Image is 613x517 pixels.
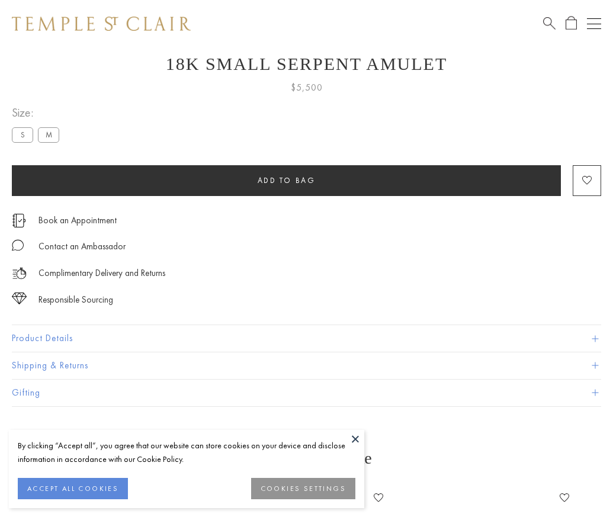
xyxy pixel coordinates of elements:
[12,17,191,31] img: Temple St. Clair
[587,17,601,31] button: Open navigation
[12,266,27,281] img: icon_delivery.svg
[251,478,355,499] button: COOKIES SETTINGS
[38,214,117,227] a: Book an Appointment
[12,352,601,379] button: Shipping & Returns
[566,16,577,31] a: Open Shopping Bag
[18,439,355,466] div: By clicking “Accept all”, you agree that our website can store cookies on your device and disclos...
[12,214,26,227] img: icon_appointment.svg
[543,16,556,31] a: Search
[12,380,601,406] button: Gifting
[38,266,165,281] p: Complimentary Delivery and Returns
[291,80,323,95] span: $5,500
[18,478,128,499] button: ACCEPT ALL COOKIES
[12,165,561,196] button: Add to bag
[12,54,601,74] h1: 18K Small Serpent Amulet
[12,239,24,251] img: MessageIcon-01_2.svg
[38,239,126,254] div: Contact an Ambassador
[38,293,113,307] div: Responsible Sourcing
[12,325,601,352] button: Product Details
[38,127,59,142] label: M
[12,293,27,304] img: icon_sourcing.svg
[258,175,316,185] span: Add to bag
[12,103,64,123] span: Size:
[12,127,33,142] label: S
